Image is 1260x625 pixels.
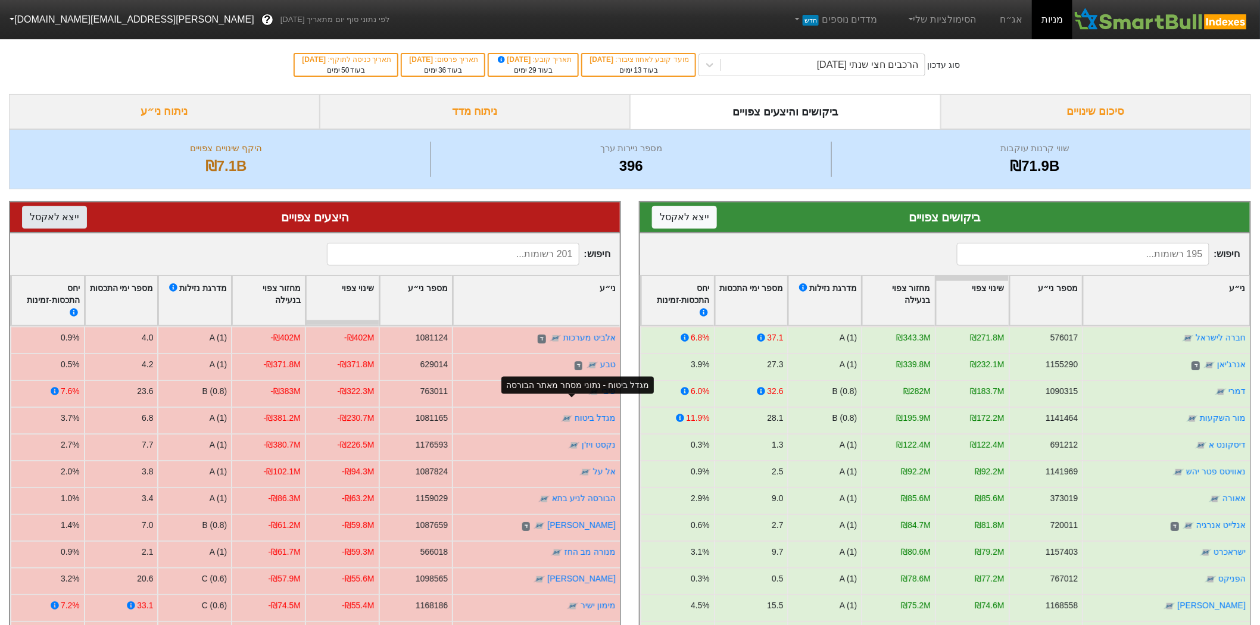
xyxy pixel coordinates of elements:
span: חיפוש : [327,243,610,265]
div: ניתוח מדד [320,94,631,129]
div: 2.7 [772,519,783,532]
div: בעוד ימים [301,65,391,76]
img: tase link [587,360,598,371]
a: נקסט ויז'ן [582,440,616,449]
div: -₪61.2M [269,519,301,532]
div: 3.1% [691,546,710,558]
button: ייצא לאקסל [22,206,87,229]
img: tase link [1203,360,1215,371]
div: בעוד ימים [408,65,478,76]
div: ₪78.6M [901,573,931,585]
a: מגדל ביטוח [575,413,616,423]
div: ₪92.2M [975,465,1005,478]
div: 6.0% [691,385,710,398]
div: תאריך פרסום : [408,54,478,65]
div: Toggle SortBy [380,276,453,326]
img: tase link [551,547,563,559]
div: תאריך קובע : [495,54,572,65]
a: [PERSON_NAME] [548,574,616,583]
img: tase link [1182,333,1194,345]
div: 576017 [1050,332,1078,344]
a: מימון ישיר [581,601,616,610]
div: 767012 [1050,573,1078,585]
span: חדש [803,15,819,26]
a: מדדים נוספיםחדש [788,8,882,32]
span: ד [1192,361,1199,371]
span: ? [264,12,270,28]
img: tase link [1186,413,1198,425]
div: -₪55.4M [342,599,374,612]
span: [DATE] [590,55,615,64]
div: 0.3% [691,439,710,451]
div: תאריך כניסה לתוקף : [301,54,391,65]
div: Toggle SortBy [936,276,1009,326]
a: אלביט מערכות [563,333,616,342]
img: tase link [1164,601,1175,612]
span: [DATE] [409,55,435,64]
div: מדרגת נזילות [797,282,857,320]
div: 1176593 [416,439,448,451]
a: [PERSON_NAME] [1178,601,1246,610]
div: ₪71.9B [835,155,1236,177]
div: 0.5% [61,358,80,371]
a: אל על [593,467,616,476]
div: 9.7 [772,546,783,558]
div: 1087824 [416,465,448,478]
div: -₪57.9M [269,573,301,585]
div: -₪371.8M [338,358,375,371]
div: -₪74.5M [269,599,301,612]
span: ד [522,522,530,532]
div: יחס התכסות-זמינות [645,282,710,320]
div: -₪59.8M [342,519,374,532]
div: 6.8% [691,332,710,344]
div: -₪371.8M [264,358,301,371]
a: חברה לישראל [1196,333,1246,342]
div: Toggle SortBy [306,276,379,326]
div: 629014 [420,358,448,371]
div: 27.3 [767,358,783,371]
div: 4.0 [142,332,153,344]
img: tase link [534,574,545,586]
div: Toggle SortBy [1083,276,1250,326]
span: 29 [529,66,537,74]
div: 9.0 [772,492,783,505]
div: ₪85.6M [975,492,1005,505]
div: -₪383M [270,385,300,398]
div: ביקושים צפויים [652,208,1238,226]
a: דמרי [1228,386,1246,396]
div: היקף שינויים צפויים [24,142,428,155]
div: ₪122.4M [896,439,930,451]
span: 50 [341,66,349,74]
img: tase link [567,601,579,612]
div: B (0.8) [832,385,857,398]
div: -₪102.1M [264,465,301,478]
div: ₪183.7M [970,385,1004,398]
div: Toggle SortBy [453,276,620,326]
div: 396 [434,155,828,177]
div: שווי קרנות עוקבות [835,142,1236,155]
div: 0.9% [691,465,710,478]
div: 0.6% [691,519,710,532]
a: אאורה [1222,493,1246,503]
div: 32.6 [767,385,783,398]
img: tase link [1195,440,1207,452]
input: 201 רשומות... [327,243,579,265]
div: 0.3% [691,573,710,585]
img: tase link [568,440,580,452]
img: tase link [538,493,550,505]
div: B (0.8) [832,412,857,424]
div: 763011 [420,385,448,398]
div: Toggle SortBy [641,276,714,326]
div: ₪75.2M [901,599,931,612]
div: 2.0% [61,465,80,478]
div: 691212 [1050,439,1078,451]
div: 720011 [1050,519,1078,532]
div: 0.9% [61,546,80,558]
div: ₪80.6M [901,546,931,558]
img: tase link [1205,574,1217,586]
div: -₪402M [270,332,300,344]
div: A (1) [210,412,227,424]
img: tase link [1172,467,1184,479]
div: A (1) [210,492,227,505]
div: A (1) [840,519,857,532]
